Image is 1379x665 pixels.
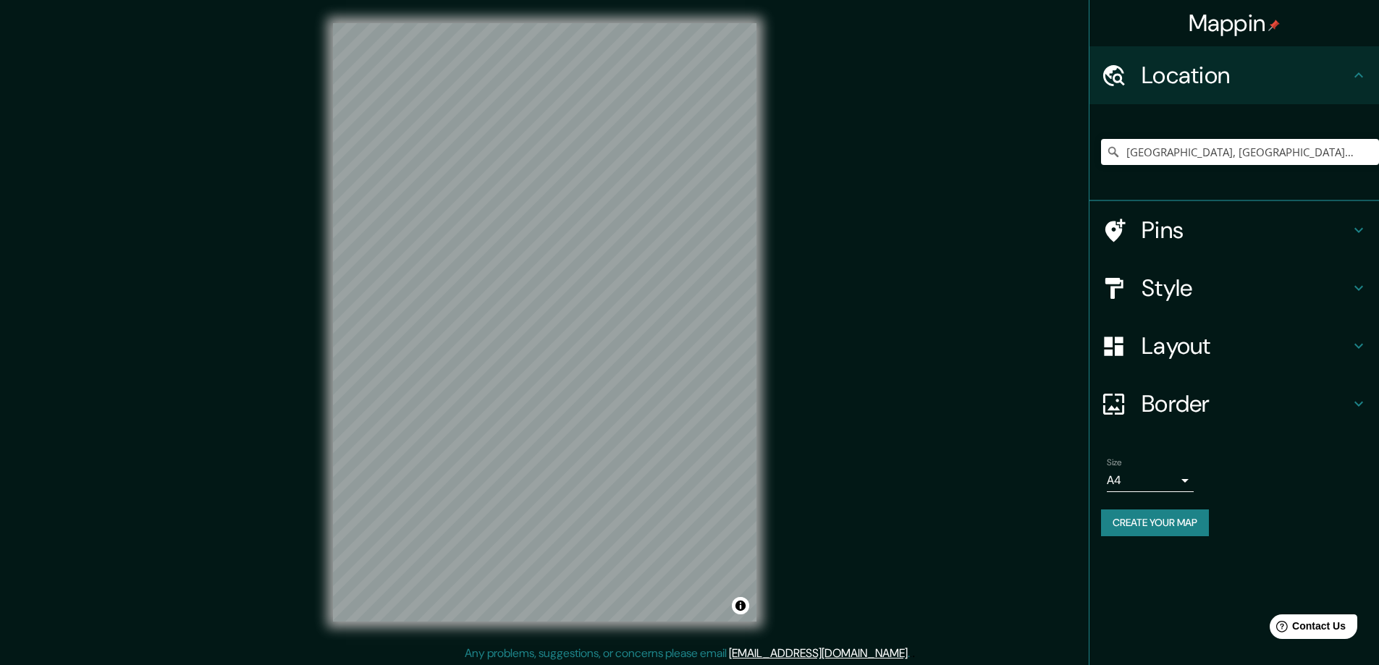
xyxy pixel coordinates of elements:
button: Create your map [1101,509,1209,536]
button: Toggle attribution [732,597,749,614]
label: Size [1107,457,1122,469]
div: Pins [1089,201,1379,259]
h4: Border [1142,389,1350,418]
h4: Layout [1142,331,1350,360]
div: A4 [1107,469,1194,492]
div: Location [1089,46,1379,104]
div: Layout [1089,317,1379,375]
div: . [910,645,912,662]
iframe: Help widget launcher [1250,609,1363,649]
canvas: Map [333,23,756,622]
h4: Pins [1142,216,1350,245]
img: pin-icon.png [1268,20,1280,31]
h4: Location [1142,61,1350,90]
div: . [912,645,915,662]
p: Any problems, suggestions, or concerns please email . [465,645,910,662]
input: Pick your city or area [1101,139,1379,165]
h4: Mappin [1189,9,1281,38]
h4: Style [1142,274,1350,302]
div: Style [1089,259,1379,317]
a: [EMAIL_ADDRESS][DOMAIN_NAME] [729,645,908,661]
div: Border [1089,375,1379,433]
